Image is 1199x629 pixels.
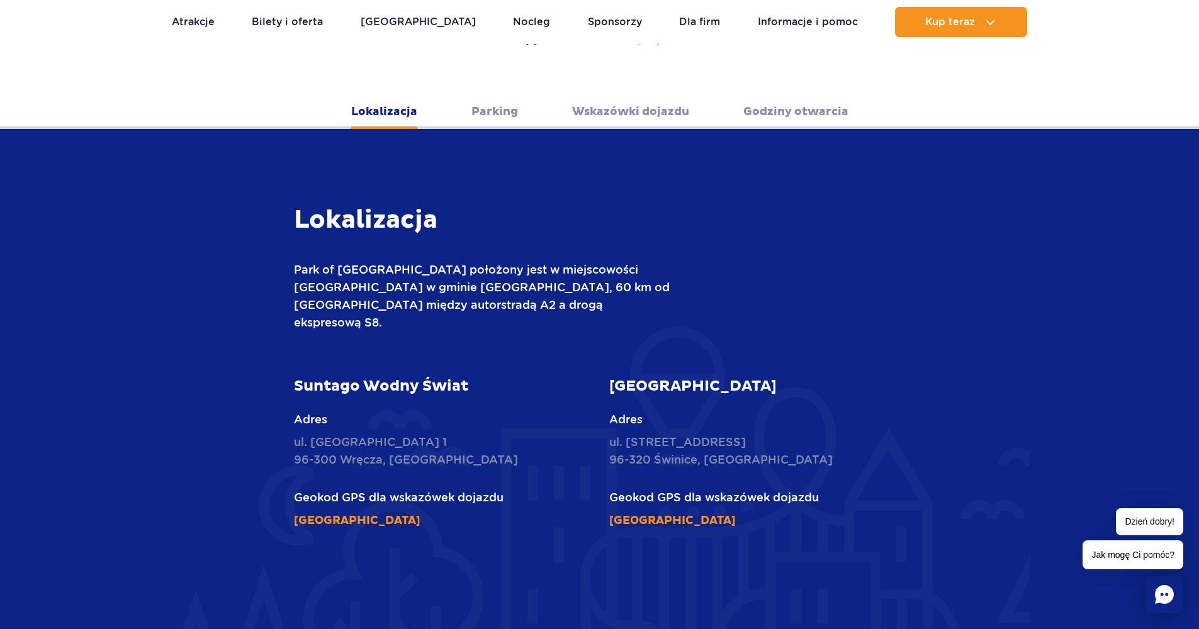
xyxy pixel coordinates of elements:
p: Adres [609,411,906,428]
p: Geokod GPS dla wskazówek dojazdu [609,489,906,506]
span: Jak mogę Ci pomóc? [1083,540,1183,569]
a: Bilety i oferta [252,7,323,37]
div: Chat [1146,576,1183,613]
a: Atrakcje [172,7,215,37]
span: Dzień dobry! [1116,508,1183,535]
a: Lokalizacja [351,94,417,129]
a: Sponsorzy [588,7,642,37]
a: Nocleg [513,7,550,37]
h3: Lokalizacja [294,204,672,236]
p: ul. [STREET_ADDRESS] 96-320 Świnice, [GEOGRAPHIC_DATA] [609,433,906,469]
a: Dla firm [679,7,720,37]
span: Kup teraz [925,16,975,28]
a: Godziny otwarcia [743,94,848,129]
strong: Suntago Wodny Świat [294,377,468,396]
strong: [GEOGRAPHIC_DATA] [609,377,777,396]
a: Informacje i pomoc [758,7,858,37]
p: Geokod GPS dla wskazówek dojazdu [294,489,590,506]
button: Kup teraz [895,7,1027,37]
a: Parking [471,94,518,129]
p: Park of [GEOGRAPHIC_DATA] położony jest w miejscowości [GEOGRAPHIC_DATA] w gminie [GEOGRAPHIC_DAT... [294,261,672,331]
a: Wskazówki dojazdu [572,94,689,129]
a: [GEOGRAPHIC_DATA] [361,7,476,37]
a: [GEOGRAPHIC_DATA] [609,513,736,528]
a: [GEOGRAPHIC_DATA] [294,513,420,528]
p: Adres [294,411,590,428]
p: ul. [GEOGRAPHIC_DATA] 1 96-300 Wręcza, [GEOGRAPHIC_DATA] [294,433,590,469]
